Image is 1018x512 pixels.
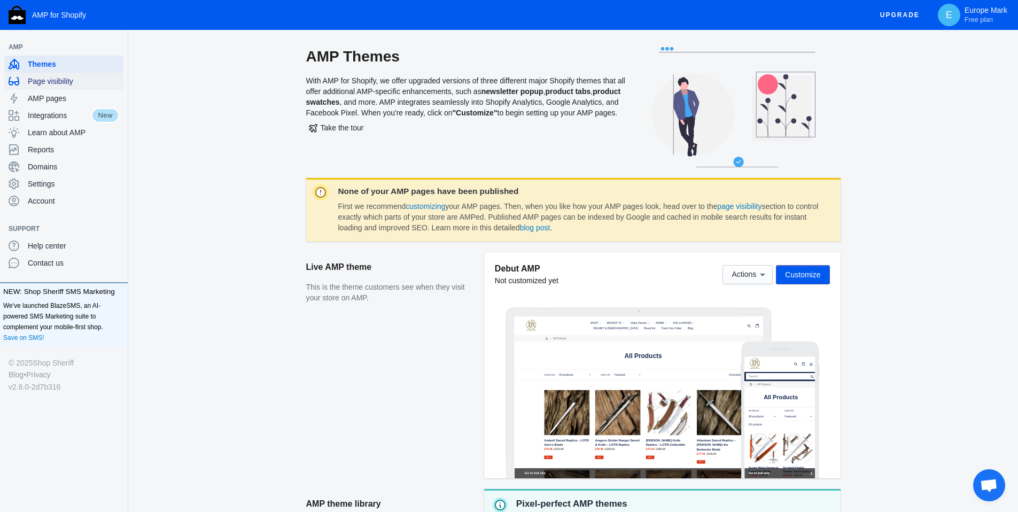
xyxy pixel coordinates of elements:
[4,56,123,73] a: Themes
[28,127,119,138] span: Learn about AMP
[481,87,543,96] b: newsletter popup
[722,265,773,284] button: Actions
[516,498,832,510] p: Pixel-perfect AMP themes
[520,223,550,232] a: blog post
[32,11,86,19] span: AMP for Shopify
[306,282,473,303] p: This is the theme customers see when they visit your store on AMP.
[9,6,26,24] img: Shop Sheriff Logo
[118,154,203,164] label: Sort by
[944,10,954,20] span: E
[323,106,433,127] span: All Products
[223,16,246,26] span: SHOP
[28,144,119,155] span: Reports
[306,252,473,282] h2: Live AMP theme
[4,124,123,141] a: Learn about AMP
[965,6,1007,24] p: Europe Mark
[9,381,119,393] div: v2.6.0-2d7b316
[28,59,119,69] span: Themes
[28,110,91,121] span: Integrations
[91,108,119,123] span: New
[338,187,821,196] dt: None of your AMP pages have been published
[506,307,772,478] img: Laptop frame
[9,369,24,381] a: Blog
[785,270,820,279] span: Customize
[306,47,627,66] h2: AMP Themes
[409,13,453,29] button: ANIME
[85,57,105,77] a: Home
[33,357,74,369] a: Shop Sheriff
[495,275,558,286] div: Not customized yet
[28,258,119,268] span: Contact us
[306,47,627,178] div: With AMP for Shopify, we offer upgraded versions of three different major Shopify themes that all...
[452,108,497,117] b: "Customize"
[271,16,314,26] span: MOVIES TV
[253,169,281,179] label: Sort by
[231,32,363,41] span: HELMET & [DEMOGRAPHIC_DATA]
[12,154,97,164] label: Filter by
[28,93,119,104] span: AMP pages
[509,32,525,41] span: Blog
[57,111,157,130] span: All Products
[4,107,123,124] a: IntegrationsNew
[340,16,389,26] span: Video Games
[12,3,49,41] img: image
[12,197,52,205] span: 161 products
[28,179,119,189] span: Settings
[194,49,205,68] a: submit search
[111,58,154,76] span: All Products
[108,227,126,231] button: Add a sales channel
[965,15,993,24] span: Free plan
[460,13,534,29] button: AXE & KNIVES
[545,87,590,96] b: product tabs
[4,73,123,90] a: Page visibility
[28,241,119,251] span: Help center
[717,202,761,211] a: page visibility
[4,254,123,271] a: Contact us
[266,13,328,29] button: MOVIES TV
[732,270,756,279] span: Actions
[36,73,79,91] span: All Products
[375,29,419,44] a: Brand list
[9,357,119,369] div: © 2025
[335,13,402,29] button: Video Games
[9,223,108,234] span: Support
[4,90,123,107] a: AMP pages
[9,42,108,52] span: AMP
[338,201,821,233] dd: First we recommend your AMP pages. Then, when you like how your AMP pages look, head over to the ...
[12,337,189,351] span: Go to full site
[4,175,123,192] a: Settings
[28,76,119,87] span: Page visibility
[29,456,713,471] span: Go to full site
[741,341,819,478] img: Mobile frame
[3,332,44,343] a: Save on SMS!
[4,49,210,68] input: Search
[4,158,123,175] a: Domains
[28,73,34,91] span: ›
[26,369,51,381] a: Privacy
[973,469,1005,501] div: Open chat
[226,29,368,44] a: HELMET & [DEMOGRAPHIC_DATA]
[108,45,126,49] button: Add a sales channel
[29,10,67,48] img: image
[103,58,109,76] span: ›
[776,265,829,284] button: Customize
[465,16,520,26] span: AXE & KNIVES
[4,192,123,210] a: Account
[306,118,367,137] button: Take the tour
[431,32,492,41] span: Track Your Order
[9,369,119,381] div: •
[414,16,440,26] span: ANIME
[10,72,29,92] a: Home
[28,161,119,172] span: Domains
[4,141,123,158] a: Reports
[185,11,207,33] button: Menu
[309,123,364,132] span: Take the tour
[380,32,414,41] span: Brand list
[87,169,119,179] label: Filter by
[872,5,928,25] button: Upgrade
[426,29,498,44] a: Track Your Order
[406,202,445,211] a: customizing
